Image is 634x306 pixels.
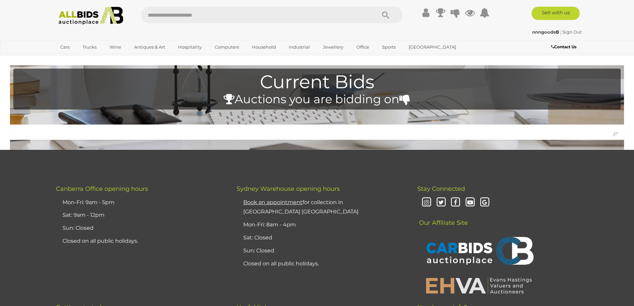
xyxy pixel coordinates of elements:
[417,185,465,192] span: Stay Connected
[61,209,220,222] li: Sat: 9am - 12pm
[130,42,169,53] a: Antiques & Art
[237,185,340,192] span: Sydney Warehouse opening hours
[318,42,348,53] a: Jewellery
[422,277,535,294] img: EHVA | Evans Hastings Valuers and Auctioneers
[210,42,243,53] a: Computers
[285,42,314,53] a: Industrial
[417,209,468,226] span: Our Affiliate Site
[479,197,491,208] i: Google
[531,7,580,20] a: Sell with us
[105,42,125,53] a: Wine
[422,230,535,274] img: CARBIDS Auctionplace
[243,199,358,215] a: Book an appointmentfor collection in [GEOGRAPHIC_DATA] [GEOGRAPHIC_DATA]
[242,244,401,257] li: Sun: Closed
[56,185,148,192] span: Canberra Office opening hours
[369,7,402,23] button: Search
[78,42,101,53] a: Trucks
[404,42,460,53] a: [GEOGRAPHIC_DATA]
[435,197,447,208] i: Twitter
[61,235,220,248] li: Closed on all public holidays.
[242,218,401,231] li: Mon-Fri: 8am - 4pm
[464,197,476,208] i: Youtube
[61,196,220,209] li: Mon-Fri: 9am - 5pm
[560,29,561,35] span: |
[174,42,206,53] a: Hospitality
[562,29,582,35] a: Sign Out
[551,44,576,49] b: Contact Us
[242,257,401,270] li: Closed on all public holidays.
[55,7,127,25] img: Allbids.com.au
[551,43,578,51] a: Contact Us
[56,42,74,53] a: Cars
[421,197,432,208] i: Instagram
[532,29,559,35] strong: nnngoods
[248,42,280,53] a: Household
[378,42,400,53] a: Sports
[17,72,617,92] h1: Current Bids
[243,199,303,205] u: Book an appointment
[532,29,560,35] a: nnngoods
[242,231,401,244] li: Sat: Closed
[352,42,373,53] a: Office
[61,222,220,235] li: Sun: Closed
[450,197,461,208] i: Facebook
[17,93,617,106] h4: Auctions you are bidding on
